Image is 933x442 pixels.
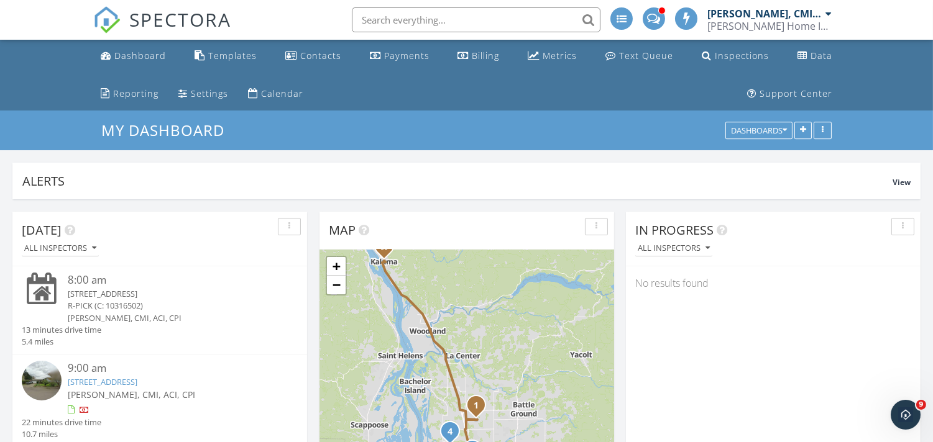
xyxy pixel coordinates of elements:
div: Inspections [715,50,769,61]
span: 9 [916,400,926,410]
a: Calendar [243,83,308,106]
a: Settings [173,83,233,106]
a: 9:00 am [STREET_ADDRESS] [PERSON_NAME], CMI, ACI, CPI 22 minutes drive time 10.7 miles [22,361,298,440]
div: R-PICK (C: 10316502) [68,300,275,312]
div: 22 minutes drive time [22,417,101,428]
a: Payments [365,45,434,68]
iframe: Intercom live chat [891,400,921,430]
a: Dashboard [96,45,171,68]
a: Data [793,45,837,68]
img: The Best Home Inspection Software - Spectora [93,6,121,34]
div: Billing [472,50,499,61]
div: Calendar [261,88,303,99]
span: Map [329,222,356,238]
div: Contacts [300,50,341,61]
i: 4 [448,428,453,436]
span: In Progress [635,222,714,238]
a: Text Queue [600,45,678,68]
div: [PERSON_NAME], CMI, ACI, CPI [707,7,822,20]
div: Reporting [113,88,159,99]
div: 5.4 miles [22,336,101,348]
a: Billing [453,45,504,68]
a: SPECTORA [93,17,231,43]
span: [PERSON_NAME], CMI, ACI, CPI [68,389,195,400]
div: 10.7 miles [22,428,101,440]
div: 9:00 am [68,361,275,376]
a: Zoom in [327,257,346,276]
a: Inspections [697,45,774,68]
div: All Inspectors [638,244,710,253]
div: 3006 NE 199th St, Ridgefield, WA 98642 [476,405,484,412]
span: [DATE] [22,222,62,238]
div: Data [811,50,832,61]
img: streetview [22,361,62,400]
div: 13 minutes drive time [22,324,101,336]
div: [PERSON_NAME], CMI, ACI, CPI [68,312,275,324]
div: Payments [384,50,430,61]
a: Reporting [96,83,163,106]
div: Metrics [543,50,577,61]
a: Zoom out [327,276,346,294]
div: [STREET_ADDRESS] [68,288,275,300]
div: All Inspectors [24,244,96,253]
div: Support Center [760,88,832,99]
a: Support Center [742,83,837,106]
div: Settings [191,88,228,99]
div: Alerts [22,173,893,189]
button: Dashboards [725,122,793,140]
input: Search everything... [352,7,600,32]
div: Templates [208,50,257,61]
div: 338 N THIRD PL, KALAMA WA 98625 [384,246,392,253]
button: All Inspectors [635,240,712,257]
a: My Dashboard [101,120,235,140]
i: 1 [474,402,479,410]
a: 8:00 am [STREET_ADDRESS] R-PICK (C: 10316502) [PERSON_NAME], CMI, ACI, CPI 13 minutes drive time ... [22,273,298,348]
a: Contacts [280,45,346,68]
div: Dashboards [731,127,787,135]
a: Templates [190,45,262,68]
div: Dashboard [114,50,166,61]
a: Metrics [523,45,582,68]
button: All Inspectors [22,240,99,257]
span: View [893,177,911,187]
span: SPECTORA [129,6,231,32]
div: Nickelsen Home Inspections, LLC [707,20,832,32]
a: [STREET_ADDRESS] [68,376,137,387]
div: Text Queue [619,50,673,61]
div: No results found [626,266,921,300]
div: 14300 NW 25th Ct, Vancouver, WA 98685 [450,431,457,438]
div: 8:00 am [68,273,275,288]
